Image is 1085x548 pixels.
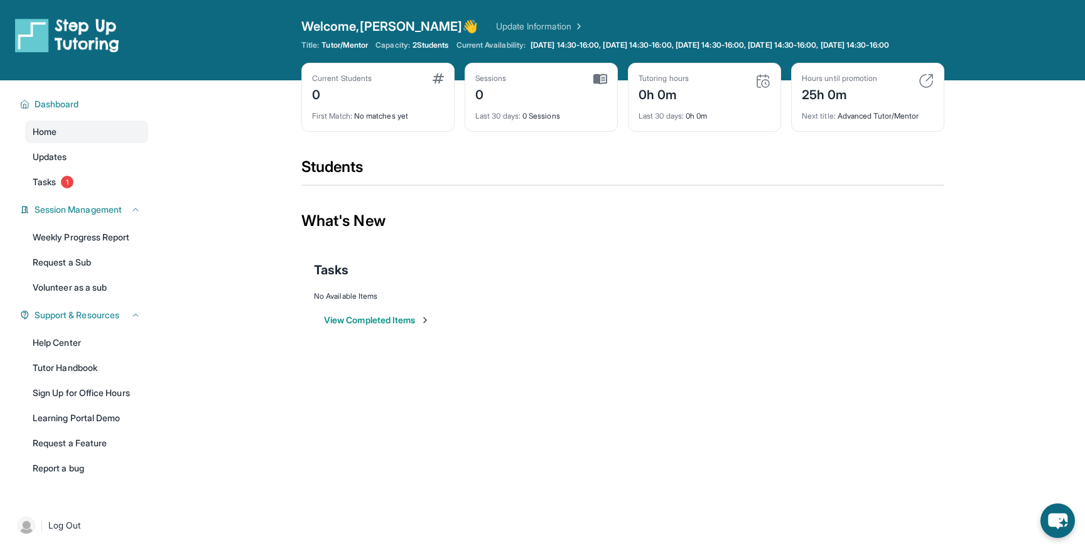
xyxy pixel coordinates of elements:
[25,382,148,404] a: Sign Up for Office Hours
[639,111,684,121] span: Last 30 days :
[25,432,148,454] a: Request a Feature
[639,83,689,104] div: 0h 0m
[33,126,57,138] span: Home
[40,518,43,533] span: |
[30,309,141,321] button: Support & Resources
[15,18,119,53] img: logo
[456,40,526,50] span: Current Availability:
[35,309,119,321] span: Support & Resources
[475,111,521,121] span: Last 30 days :
[35,98,79,110] span: Dashboard
[18,517,35,534] img: user-img
[33,176,56,188] span: Tasks
[375,40,410,50] span: Capacity:
[802,83,877,104] div: 25h 0m
[639,104,770,121] div: 0h 0m
[301,18,478,35] span: Welcome, [PERSON_NAME] 👋
[571,20,584,33] img: Chevron Right
[301,193,944,249] div: What's New
[25,331,148,354] a: Help Center
[25,226,148,249] a: Weekly Progress Report
[593,73,607,85] img: card
[802,111,836,121] span: Next title :
[25,121,148,143] a: Home
[475,73,507,83] div: Sessions
[35,203,122,216] span: Session Management
[25,171,148,193] a: Tasks1
[314,261,348,279] span: Tasks
[312,73,372,83] div: Current Students
[30,98,141,110] button: Dashboard
[25,457,148,480] a: Report a bug
[25,357,148,379] a: Tutor Handbook
[496,20,584,33] a: Update Information
[433,73,444,83] img: card
[25,251,148,274] a: Request a Sub
[61,176,73,188] span: 1
[312,111,352,121] span: First Match :
[528,40,892,50] a: [DATE] 14:30-16:00, [DATE] 14:30-16:00, [DATE] 14:30-16:00, [DATE] 14:30-16:00, [DATE] 14:30-16:00
[475,83,507,104] div: 0
[30,203,141,216] button: Session Management
[25,276,148,299] a: Volunteer as a sub
[48,519,81,532] span: Log Out
[639,73,689,83] div: Tutoring hours
[25,407,148,429] a: Learning Portal Demo
[1040,503,1075,538] button: chat-button
[321,40,368,50] span: Tutor/Mentor
[802,73,877,83] div: Hours until promotion
[413,40,449,50] span: 2 Students
[301,40,319,50] span: Title:
[324,314,430,326] button: View Completed Items
[25,146,148,168] a: Updates
[33,151,67,163] span: Updates
[802,104,934,121] div: Advanced Tutor/Mentor
[755,73,770,89] img: card
[531,40,889,50] span: [DATE] 14:30-16:00, [DATE] 14:30-16:00, [DATE] 14:30-16:00, [DATE] 14:30-16:00, [DATE] 14:30-16:00
[312,104,444,121] div: No matches yet
[919,73,934,89] img: card
[301,157,944,185] div: Students
[314,291,932,301] div: No Available Items
[475,104,607,121] div: 0 Sessions
[13,512,148,539] a: |Log Out
[312,83,372,104] div: 0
